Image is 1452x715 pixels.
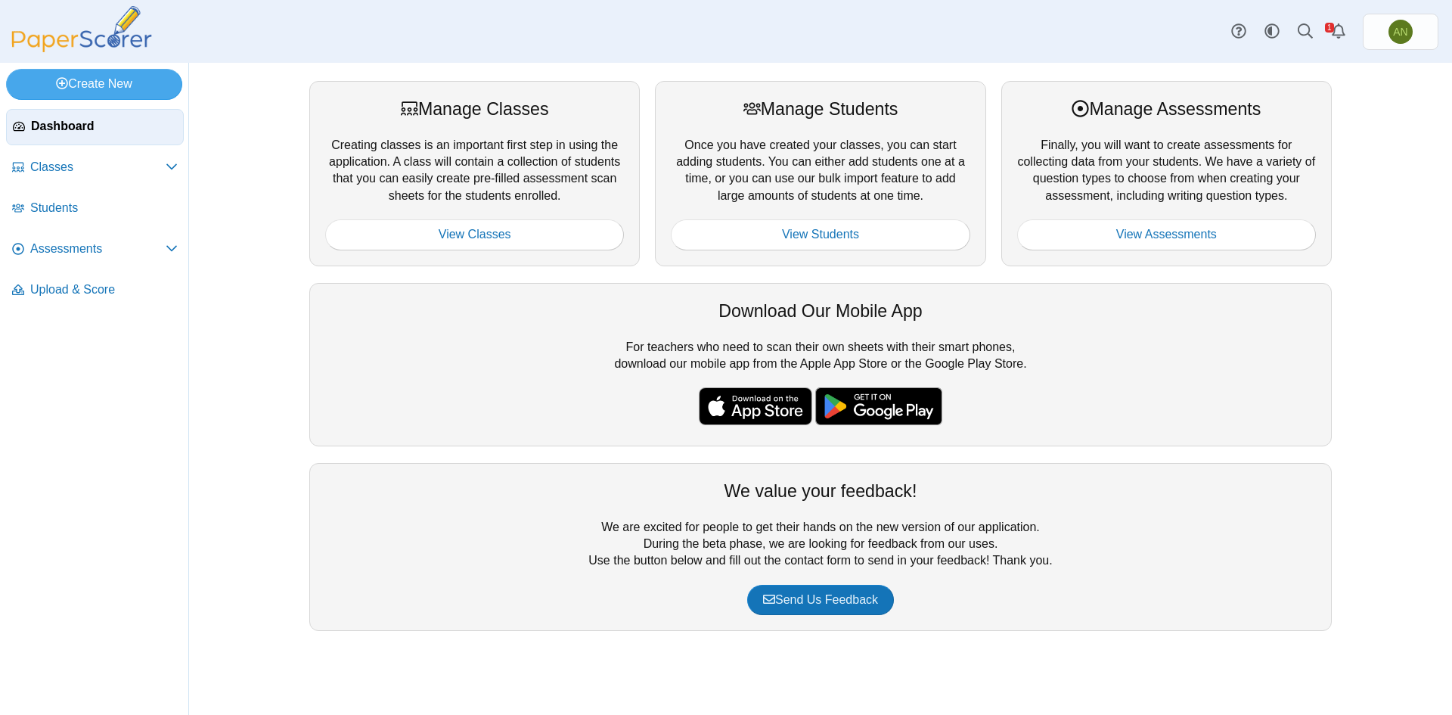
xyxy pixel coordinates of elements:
[309,81,640,266] div: Creating classes is an important first step in using the application. A class will contain a coll...
[30,200,178,216] span: Students
[30,281,178,298] span: Upload & Score
[655,81,985,266] div: Once you have created your classes, you can start adding students. You can either add students on...
[671,97,970,121] div: Manage Students
[30,159,166,176] span: Classes
[1322,15,1355,48] a: Alerts
[6,191,184,227] a: Students
[1017,97,1316,121] div: Manage Assessments
[6,69,182,99] a: Create New
[6,232,184,268] a: Assessments
[1001,81,1332,266] div: Finally, you will want to create assessments for collecting data from your students. We have a va...
[1393,26,1407,37] span: Abby Nance
[1017,219,1316,250] a: View Assessments
[30,241,166,257] span: Assessments
[699,387,812,425] img: apple-store-badge.svg
[671,219,970,250] a: View Students
[325,479,1316,503] div: We value your feedback!
[6,272,184,309] a: Upload & Score
[1363,14,1438,50] a: Abby Nance
[309,463,1332,631] div: We are excited for people to get their hands on the new version of our application. During the be...
[6,109,184,145] a: Dashboard
[815,387,942,425] img: google-play-badge.png
[6,42,157,54] a: PaperScorer
[747,585,894,615] a: Send Us Feedback
[763,593,878,606] span: Send Us Feedback
[325,219,624,250] a: View Classes
[6,150,184,186] a: Classes
[6,6,157,52] img: PaperScorer
[31,118,177,135] span: Dashboard
[1388,20,1413,44] span: Abby Nance
[325,97,624,121] div: Manage Classes
[325,299,1316,323] div: Download Our Mobile App
[309,283,1332,446] div: For teachers who need to scan their own sheets with their smart phones, download our mobile app f...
